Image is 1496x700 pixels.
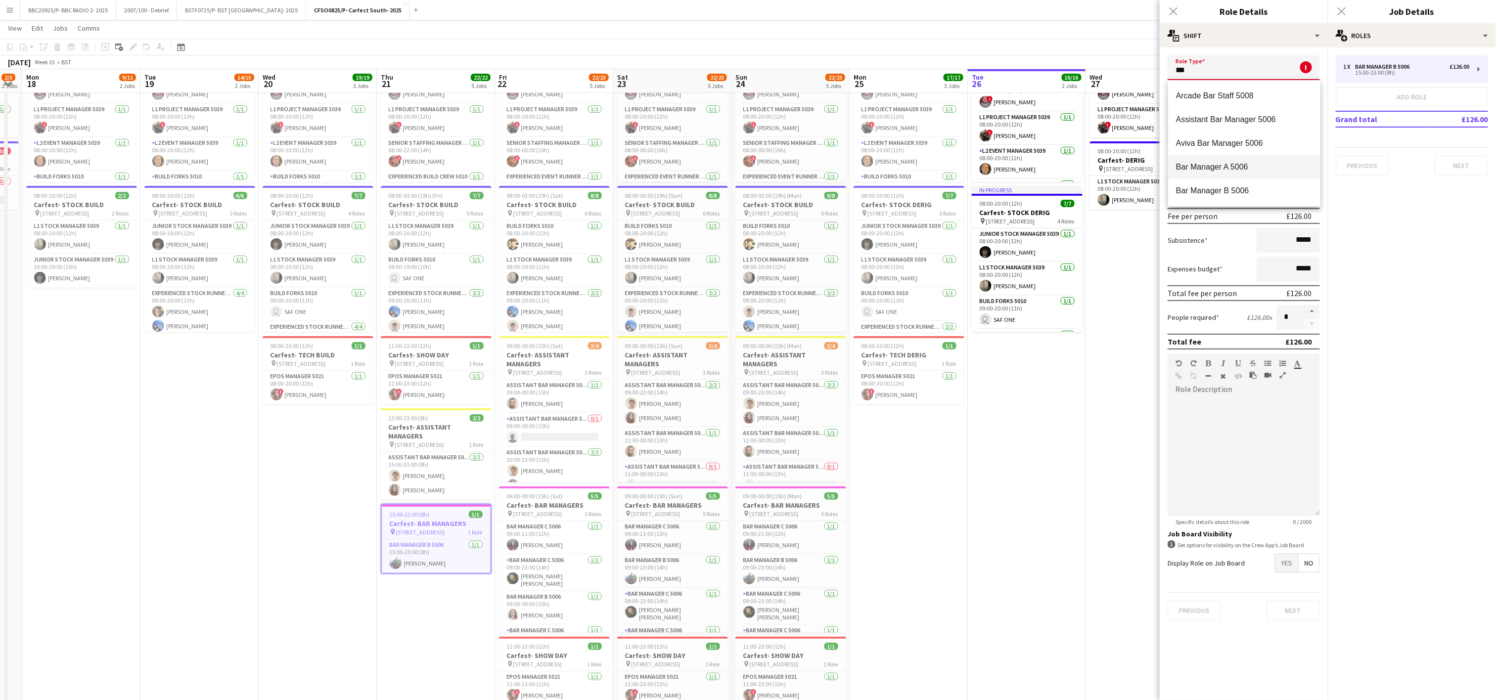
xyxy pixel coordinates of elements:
span: 09:00-00:00 (15h) (Sun) [625,492,683,500]
app-card-role: Experienced Stock Runner 50122/209:00-20:00 (11h)[PERSON_NAME][PERSON_NAME] [381,288,492,336]
app-card-role: Bar Manager B 50061/109:00-23:00 (14h)[PERSON_NAME] [617,555,728,588]
span: [STREET_ADDRESS] [632,510,680,518]
span: ! [514,122,520,128]
span: 1 Role [942,360,956,367]
app-card-role: Build Forks 50101/108:00-20:00 (12h)[PERSON_NAME] [735,220,846,254]
button: Underline [1235,359,1242,367]
app-card-role: L2 Event Manager 50391/108:00-20:00 (12h)[PERSON_NAME] [26,137,137,171]
app-job-card: 08:00-00:00 (16h) (Fri)11/11Carfest- SHOW DAY [STREET_ADDRESS]8 RolesL1 Event Manager 50391/108:0... [381,36,492,182]
h3: Carfest- TECH DERIG [854,350,964,359]
app-card-role: L1 Project Manager 50391/108:00-20:00 (12h)![PERSON_NAME] [972,112,1083,145]
app-job-card: 08:00-01:00 (17h) (Sun)5/5Carfest- SHOW DAY [STREET_ADDRESS]5 RolesL1 Event Manager 50391/108:00-... [617,36,728,182]
h3: Carfest- ASSISTANT MANAGERS [735,350,846,368]
span: 5 Roles [821,510,838,518]
span: 5 Roles [703,510,720,518]
span: 4 Roles [349,210,365,217]
div: 08:00-20:00 (12h)1/1Carfest- TECH DERIG [STREET_ADDRESS]1 RoleEPOS Manager 50211/108:00-20:00 (12... [854,336,964,404]
app-card-role: L1 Project Manager 50391/108:00-20:00 (12h)![PERSON_NAME] [381,104,492,137]
app-job-card: 08:00-20:00 (12h)2/2Carfest- STOCK BUILD [STREET_ADDRESS]2 RolesL1 Stock Manager 50391/108:00-20:... [26,186,137,288]
div: 15:00-23:00 (8h)1/1Carfest- BAR MANAGERS [STREET_ADDRESS]1 RoleBar Manager B 50061/115:00-23:00 (... [381,504,492,574]
app-card-role: Experienced Build Crew 50101/109:00-13:00 (4h) [381,171,492,205]
span: [STREET_ADDRESS] [41,210,90,217]
app-card-role: Senior Staffing Manager 50391/108:00-22:00 (14h)![PERSON_NAME] [381,137,492,171]
h3: Carfest- BAR MANAGERS [499,501,610,510]
span: [STREET_ADDRESS] [396,528,445,536]
span: Bar Manager B 5006 [1176,186,1313,195]
app-card-role: Assistant Bar Manager 50061/111:00-00:00 (13h)[PERSON_NAME] [617,428,728,461]
span: ! [42,122,47,128]
app-card-role: Experienced Stock Runner 50122/209:00-20:00 (11h)[PERSON_NAME][PERSON_NAME] [499,288,610,336]
span: 3/4 [588,342,602,350]
h3: Carfest- ASSISTANT MANAGERS [617,350,728,368]
span: [STREET_ADDRESS] [750,369,799,376]
div: 08:00-20:00 (12h)11/11Carfest- BUILD [STREET_ADDRESS]5 RolesL1 Build Manager 50391/108:00-20:00 (... [263,36,373,182]
app-card-role: L1 Project Manager 50391/108:00-20:00 (12h)![PERSON_NAME] [26,104,137,137]
app-card-role: Build Forks 50101/109:00-20:00 (11h) SAF ONE [854,288,964,321]
app-card-role: Bar Manager C 50061/109:00-21:00 (12h)[PERSON_NAME] [499,521,610,555]
app-card-role: L1 Stock Manager 50391/108:00-20:00 (12h)[PERSON_NAME] [972,262,1083,296]
div: 08:00-01:00 (17h) (Sat)5/5Carfest- SHOW DAY [STREET_ADDRESS]5 RolesL1 Event Manager 50391/108:00-... [499,36,610,182]
app-card-role: Assistant Bar Manager 50062/210:00-23:00 (13h)[PERSON_NAME][PERSON_NAME] [499,447,610,495]
app-job-card: 09:00-00:00 (15h) (Sun)3/4Carfest- ASSISTANT MANAGERS [STREET_ADDRESS]3 RolesAssistant Bar Manage... [617,336,728,482]
h3: Carfest- SHOW DAY [381,350,492,359]
span: ! [751,122,757,128]
button: Ordered List [1279,359,1286,367]
label: Expenses budget [1168,264,1223,273]
span: 7/7 [1061,200,1075,207]
span: Edit [32,24,43,33]
app-card-role: Build Forks 50101/109:00-20:00 (11h) [144,171,255,205]
app-card-role: Bar Manager C 50061/109:00-21:00 (12h)[PERSON_NAME] [617,521,728,555]
span: 1/1 [469,511,483,518]
span: 7/7 [352,192,365,199]
app-card-role: Build Forks 50101/109:00-20:00 (11h) SAF ONE [263,288,373,321]
h3: Carfest- STOCK BUILD [735,200,846,209]
span: View [8,24,22,33]
app-card-role: L1 Stock Manager 50391/108:00-20:00 (12h)[PERSON_NAME] [144,254,255,288]
app-card-role: Experienced Event Runner 50121/109:00-21:00 (12h) [499,171,610,205]
span: 1 Role [468,528,483,536]
span: 15:00-23:00 (8h) [390,511,430,518]
span: [STREET_ADDRESS] [868,360,917,367]
h3: Carfest- STOCK BUILD [499,200,610,209]
app-card-role: L1 Project Manager 50391/108:00-20:00 (12h)![PERSON_NAME] [617,104,728,137]
app-job-card: 08:00-20:00 (12h)7/9Carfest- BUILD [STREET_ADDRESS]5 RolesL1 Build Manager 50391/108:00-20:00 (12... [26,36,137,182]
span: ! [633,122,638,128]
app-card-role: Build Forks 50101/109:00-19:00 (10h) SAF ONE [381,254,492,288]
app-job-card: 08:00-03:00 (19h) (Mon)8/8Carfest- STOCK BUILD [STREET_ADDRESS]6 RolesBuild Forks 50101/108:00-20... [735,186,846,332]
button: Bold [1205,359,1212,367]
span: [STREET_ADDRESS] [395,360,444,367]
button: Unordered List [1265,359,1271,367]
span: 6 Roles [821,210,838,217]
app-card-role: Build Forks 50101/108:00-20:00 (12h)[PERSON_NAME] [499,220,610,254]
span: 08:00-20:00 (12h) [861,342,905,350]
app-job-card: 08:00-03:00 (19h) (Sun)8/8Carfest- STOCK BUILD [STREET_ADDRESS]6 RolesBuild Forks 50101/108:00-20... [617,186,728,332]
span: 08:00-20:00 (12h) [861,192,905,199]
app-job-card: 08:00-20:00 (12h)6/6Carfest- STOCK BUILD [STREET_ADDRESS]3 RolesJunior Stock Manager 50391/108:00... [144,186,255,332]
span: [STREET_ADDRESS] [159,210,208,217]
span: 15:00-23:00 (8h) [389,414,429,422]
span: ! [987,130,993,135]
h3: Carfest- BAR MANAGERS [735,501,846,510]
app-card-role: Build Forks 50101/1 [972,179,1083,213]
span: [STREET_ADDRESS] [750,210,799,217]
app-job-card: 08:00-01:00 (17h) (Mon)5/5Carfest- SHOW DAY [STREET_ADDRESS]5 RolesL1 Event Manager 50391/108:00-... [735,36,846,182]
span: 3 Roles [230,210,247,217]
span: 08:00-20:00 (12h) [1098,147,1141,155]
app-job-card: 08:00-03:00 (19h) (Sat)8/8Carfest- STOCK BUILD [STREET_ADDRESS]6 RolesBuild Forks 50101/108:00-20... [499,186,610,332]
app-card-role: Assistant Bar Manager 50060/111:00-00:00 (13h) [617,461,728,495]
h3: Carfest- TECH BUILD [263,350,373,359]
div: 09:00-00:00 (15h) (Sun)5/5Carfest- BAR MANAGERS [STREET_ADDRESS]5 RolesBar Manager C 50061/109:00... [617,486,728,633]
app-card-role: Senior Staffing Manager 50391/108:00-00:00 (16h)![PERSON_NAME] [499,137,610,171]
app-card-role: L1 Stock Manager 50391/108:00-20:00 (12h)[PERSON_NAME] [381,220,492,254]
span: ! [160,122,166,128]
app-job-card: 08:00-20:00 (12h)7/7Carfest- STOCK DERIG [STREET_ADDRESS]5 RolesJunior Stock Manager 50391/108:00... [854,186,964,332]
h3: Carfest- STOCK DERIG [854,200,964,209]
span: 09:00-00:00 (15h) (Mon) [743,342,802,350]
button: Strikethrough [1250,359,1257,367]
span: 1 Role [351,360,365,367]
span: 08:00-03:00 (19h) (Sat) [507,192,563,199]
